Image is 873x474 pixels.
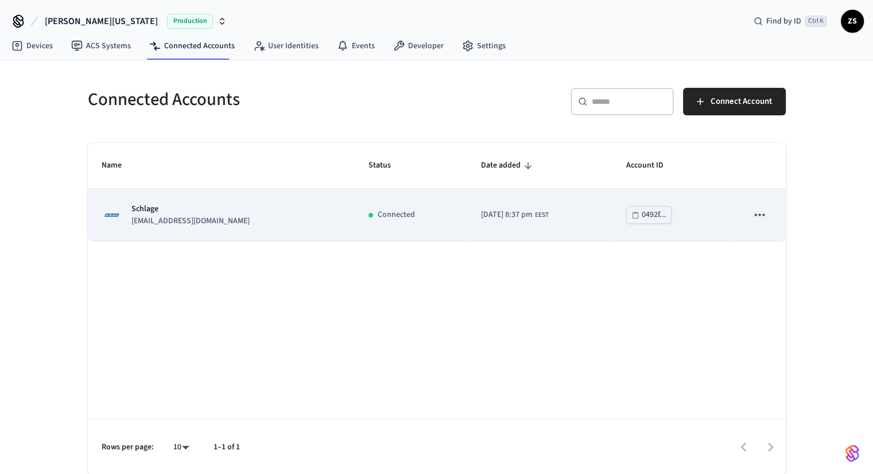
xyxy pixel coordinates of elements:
a: Connected Accounts [140,36,244,56]
span: Date added [481,157,536,174]
h5: Connected Accounts [88,88,430,111]
button: 0492f... [626,206,672,224]
a: Settings [453,36,515,56]
button: Connect Account [683,88,786,115]
a: Devices [2,36,62,56]
div: Europe/Bucharest [481,209,549,221]
button: ZS [841,10,864,33]
span: Account ID [626,157,678,174]
span: Find by ID [766,15,801,27]
a: User Identities [244,36,328,56]
span: Name [102,157,137,174]
div: 0492f... [642,208,666,222]
a: Developer [384,36,453,56]
a: Events [328,36,384,56]
div: Find by IDCtrl K [744,11,836,32]
span: [PERSON_NAME][US_STATE] [45,14,158,28]
p: 1–1 of 1 [214,441,240,453]
p: [EMAIL_ADDRESS][DOMAIN_NAME] [131,215,250,227]
span: ZS [842,11,863,32]
span: EEST [535,210,549,220]
span: Ctrl K [805,15,827,27]
span: [DATE] 8:37 pm [481,209,533,221]
a: ACS Systems [62,36,140,56]
div: 10 [168,439,195,456]
p: Connected [378,209,415,221]
span: Status [368,157,406,174]
span: Connect Account [711,94,772,109]
p: Schlage [131,203,250,215]
table: sticky table [88,143,786,242]
span: Production [167,14,213,29]
img: SeamLogoGradient.69752ec5.svg [845,444,859,463]
img: Schlage Logo, Square [102,205,122,226]
p: Rows per page: [102,441,154,453]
